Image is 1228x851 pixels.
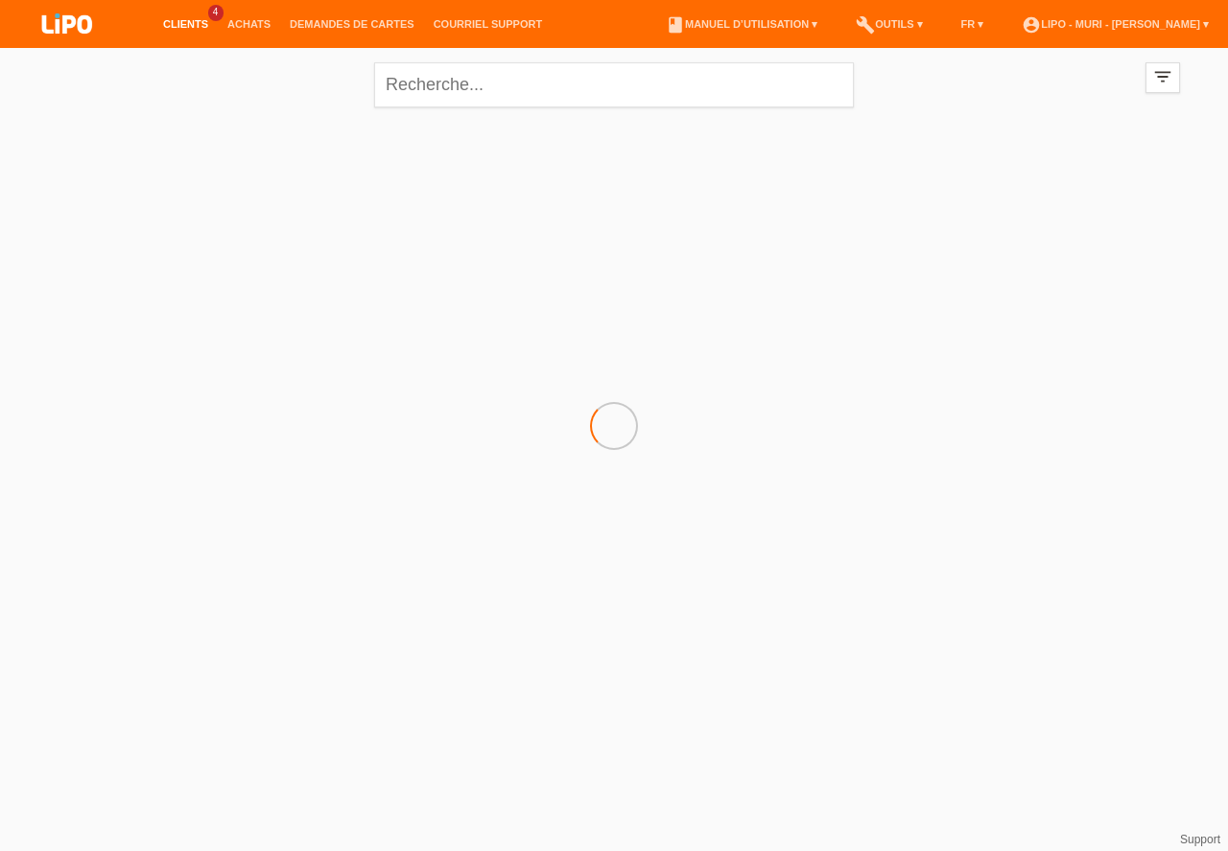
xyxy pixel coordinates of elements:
[218,18,280,30] a: Achats
[846,18,932,30] a: buildOutils ▾
[280,18,424,30] a: Demandes de cartes
[19,39,115,54] a: LIPO pay
[1012,18,1218,30] a: account_circleLIPO - Muri - [PERSON_NAME] ▾
[1022,15,1041,35] i: account_circle
[374,62,854,107] input: Recherche...
[656,18,827,30] a: bookManuel d’utilisation ▾
[666,15,685,35] i: book
[952,18,994,30] a: FR ▾
[424,18,552,30] a: Courriel Support
[153,18,218,30] a: Clients
[1180,833,1220,846] a: Support
[208,5,224,21] span: 4
[1152,66,1173,87] i: filter_list
[856,15,875,35] i: build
